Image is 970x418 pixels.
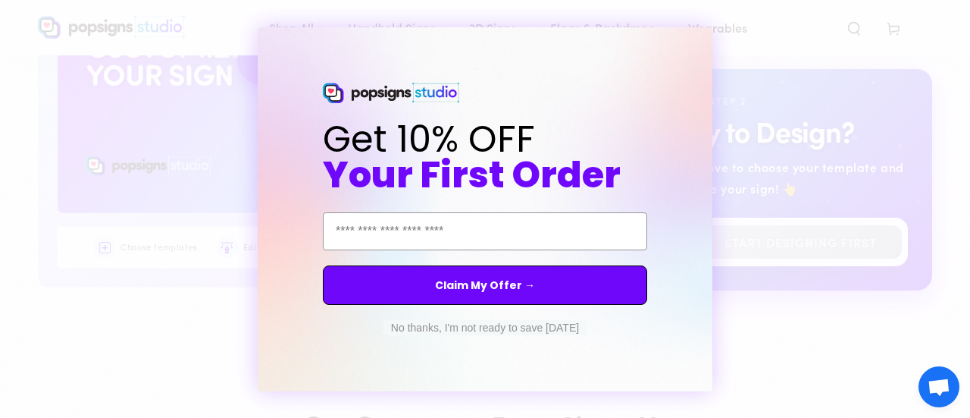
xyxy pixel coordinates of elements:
img: Popsigns Studio [323,83,459,104]
button: Claim My Offer → [323,266,647,305]
span: Get 10% OFF [323,114,535,165]
button: No thanks, I'm not ready to save [DATE] [383,320,587,335]
span: Your First Order [323,149,621,200]
div: Open chat [918,366,959,407]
